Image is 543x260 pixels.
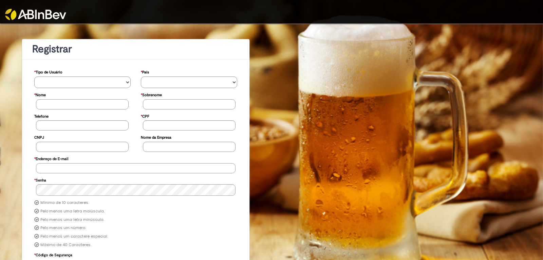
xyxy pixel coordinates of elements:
[34,175,46,185] label: Senha
[34,132,44,142] label: CNPJ
[141,132,171,142] label: Nome da Empresa
[141,67,149,76] label: País
[40,200,89,206] label: Mínimo de 10 caracteres.
[40,234,108,239] label: Pelo menos um caractere especial.
[34,153,68,163] label: Endereço de E-mail
[5,9,66,20] img: ABInbev-white.png
[40,209,105,214] label: Pelo menos uma letra maiúscula.
[40,217,104,223] label: Pelo menos uma letra minúscula.
[40,242,91,248] label: Máximo de 40 Caracteres.
[141,89,162,99] label: Sobrenome
[32,44,239,55] h1: Registrar
[34,89,46,99] label: Nome
[34,249,72,259] label: Código de Segurança
[40,225,86,231] label: Pelo menos um número.
[34,67,62,76] label: Tipo de Usuário
[141,111,149,121] label: CPF
[34,111,49,121] label: Telefone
